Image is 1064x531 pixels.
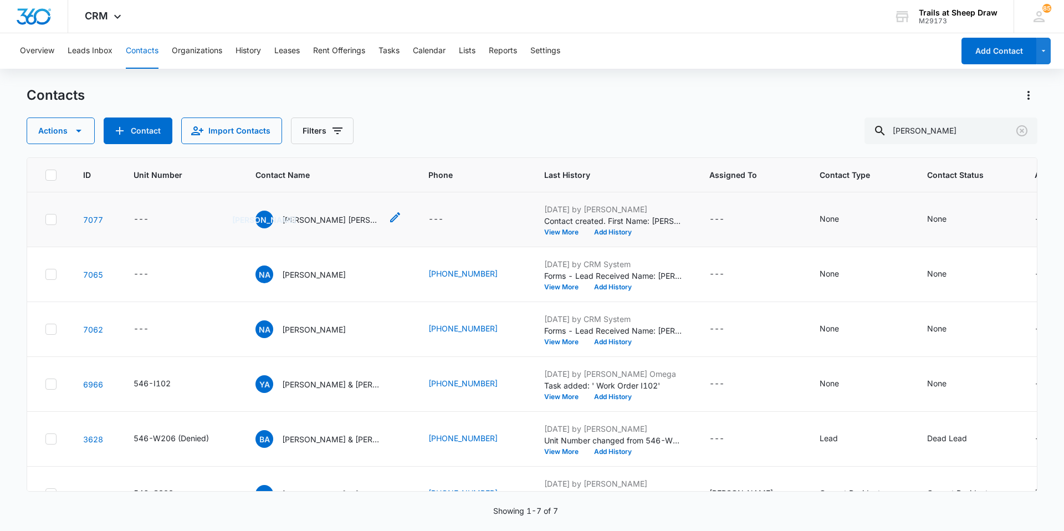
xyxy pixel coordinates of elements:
span: Phone [428,169,502,181]
span: NA [255,320,273,338]
div: --- [1035,432,1050,446]
button: Actions [1020,86,1037,104]
span: Unit Number [134,169,229,181]
span: Contact Name [255,169,386,181]
p: Showing 1-7 of 7 [493,505,558,517]
div: Contact Type - None - Select to Edit Field [820,323,859,336]
button: Organizations [172,33,222,69]
div: [PERSON_NAME] [709,487,773,499]
a: Navigate to contact details page for Ashley Reed & Johnny Aguirre [83,489,103,499]
div: None [820,213,839,224]
button: View More [544,339,586,345]
button: Rent Offerings [313,33,365,69]
div: None [820,268,839,279]
span: Contact Status [927,169,992,181]
h1: Contacts [27,87,85,104]
span: CRM [85,10,108,22]
p: [DATE] by CRM System [544,313,683,325]
div: Phone - (970) 515-2078 - Select to Edit Field [428,268,518,281]
span: NA [255,265,273,283]
button: History [236,33,261,69]
button: Overview [20,33,54,69]
div: Contact Status - None - Select to Edit Field [927,213,966,226]
p: [PERSON_NAME] [PERSON_NAME] & [PERSON_NAME] [PERSON_NAME] [282,214,382,226]
button: Contacts [126,33,158,69]
div: Unit Number - - Select to Edit Field [134,213,168,226]
span: Contact Type [820,169,884,181]
div: Contact Type - Lead - Select to Edit Field [820,432,858,446]
p: Garage Renter changed from (d)H3, compact, $70 to T1- $90. [544,489,683,501]
div: Assigned To - - Select to Edit Field [709,377,744,391]
div: None [927,377,947,389]
button: Clear [1013,122,1031,140]
span: Assigned To [709,169,777,181]
button: Reports [489,33,517,69]
div: --- [709,432,724,446]
div: Contact Status - None - Select to Edit Field [927,377,966,391]
div: Assigned To - - Select to Edit Field [709,323,744,336]
p: [PERSON_NAME] [282,324,346,335]
a: [PHONE_NUMBER] [428,268,498,279]
div: Contact Type - None - Select to Edit Field [820,377,859,391]
div: None [820,323,839,334]
span: BA [255,430,273,448]
a: Navigate to contact details page for Natasha Aguirre [83,325,103,334]
div: 546-W206 (Denied) [134,432,209,444]
p: [PERSON_NAME] [282,269,346,280]
div: Contact Name - Brenda Aquirre & Jesus Esparza - Select to Edit Field [255,430,402,448]
p: [DATE] by [PERSON_NAME] [544,478,683,489]
button: Leads Inbox [68,33,112,69]
button: View More [544,284,586,290]
p: [PERSON_NAME] & [PERSON_NAME] [282,488,382,500]
a: Navigate to contact details page for Jaime Alonso Aguirre Rodriguez & Natasha Monique Aguirre [83,215,103,224]
div: Current Resident [927,487,988,499]
button: View More [544,229,586,236]
div: Dead Lead [927,432,967,444]
div: Contact Type - Current Resident - Select to Edit Field [820,487,901,501]
button: Lists [459,33,475,69]
a: [PHONE_NUMBER] [428,377,498,389]
div: Contact Name - Ashley Reed & Johnny Aguirre - Select to Edit Field [255,485,402,503]
div: Unit Number - 546-S302 - Select to Edit Field [134,487,193,501]
div: Phone - (970) 702-0078 - Select to Edit Field [428,377,518,391]
button: Filters [291,118,354,144]
div: Contact Name - Natasha Aguirre - Select to Edit Field [255,265,366,283]
p: [PERSON_NAME] & [PERSON_NAME] [282,379,382,390]
div: Contact Name - Natasha Aguirre - Select to Edit Field [255,320,366,338]
div: account name [919,8,997,17]
span: AR [255,485,273,503]
div: --- [428,213,443,226]
div: --- [134,323,149,336]
div: Lead [820,432,838,444]
button: Add Contact [104,118,172,144]
p: [DATE] by CRM System [544,258,683,270]
div: None [927,213,947,224]
div: Assigned To - - Select to Edit Field [709,268,744,281]
div: None [927,268,947,279]
button: Add History [586,229,640,236]
span: YA [255,375,273,393]
div: 546-S302 [134,487,173,499]
div: --- [709,377,724,391]
div: --- [709,213,724,226]
button: Calendar [413,33,446,69]
span: ID [83,169,91,181]
a: Navigate to contact details page for Natasha Aguirre [83,270,103,279]
button: Add Contact [961,38,1036,64]
input: Search Contacts [864,118,1037,144]
div: notifications count [1042,4,1051,13]
p: Forms - Lead Received Name: [PERSON_NAME] Email: [EMAIL_ADDRESS][DOMAIN_NAME] Phone: [PHONE_NUMBE... [544,270,683,282]
a: Navigate to contact details page for Yadria Aguirre & Adrian Torres [83,380,103,389]
div: Contact Type - None - Select to Edit Field [820,268,859,281]
div: Assigned To - Thomas Murphy - Select to Edit Field [709,487,793,501]
p: Contact created. First Name: [PERSON_NAME] Last Name: [PERSON_NAME] &amp;amp; [PERSON_NAME] [PERS... [544,215,683,227]
button: Leases [274,33,300,69]
p: Task added: ' Work Order I102' [544,380,683,391]
div: --- [1035,323,1050,336]
div: Assigned To - - Select to Edit Field [709,432,744,446]
div: Contact Name - Jaime Alonso Aguirre Rodriguez & Natasha Monique Aguirre - Select to Edit Field [255,211,402,228]
button: Tasks [378,33,400,69]
div: Contact Status - None - Select to Edit Field [927,323,966,336]
div: --- [1035,377,1050,391]
span: Last History [544,169,667,181]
